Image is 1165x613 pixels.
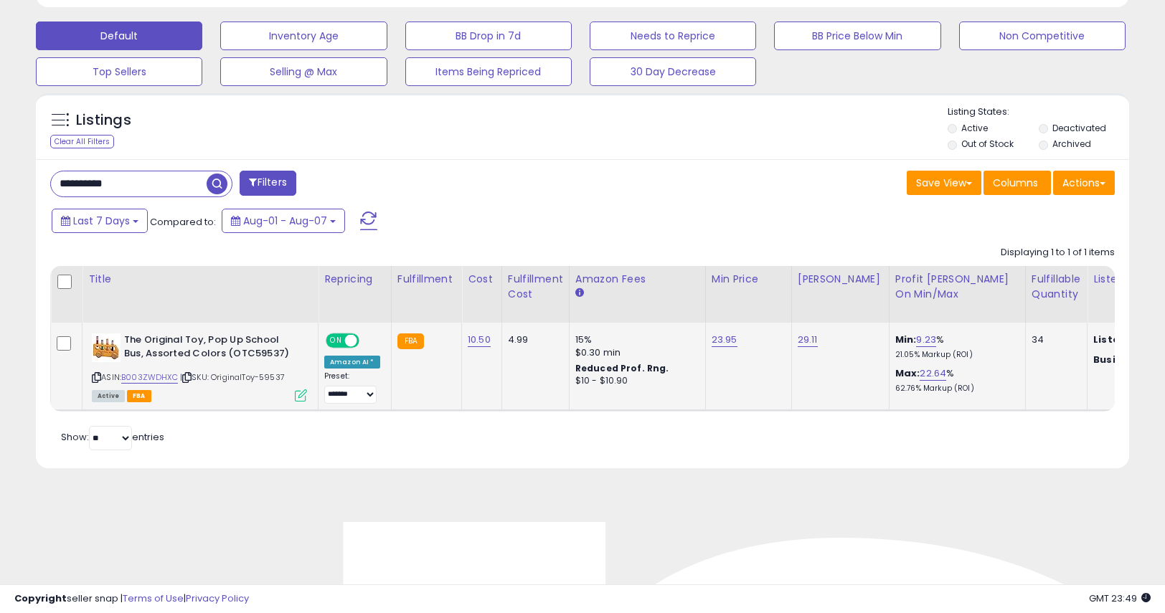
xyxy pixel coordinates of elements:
[895,367,1014,394] div: %
[993,176,1038,190] span: Columns
[920,366,946,381] a: 22.64
[405,57,572,86] button: Items Being Repriced
[73,214,130,228] span: Last 7 Days
[397,333,424,349] small: FBA
[222,209,345,233] button: Aug-01 - Aug-07
[798,333,818,347] a: 29.11
[220,57,387,86] button: Selling @ Max
[1053,171,1115,195] button: Actions
[92,333,307,400] div: ASIN:
[324,356,380,369] div: Amazon AI *
[895,350,1014,360] p: 21.05% Markup (ROI)
[575,375,694,387] div: $10 - $10.90
[895,333,917,346] b: Min:
[243,214,327,228] span: Aug-01 - Aug-07
[61,430,164,444] span: Show: entries
[575,362,669,374] b: Reduced Prof. Rng.
[798,272,883,287] div: [PERSON_NAME]
[121,371,178,384] a: B003ZWDHXC
[1052,122,1106,134] label: Deactivated
[1032,272,1081,302] div: Fulfillable Quantity
[984,171,1051,195] button: Columns
[52,209,148,233] button: Last 7 Days
[575,346,694,359] div: $0.30 min
[324,371,380,404] div: Preset:
[324,272,385,287] div: Repricing
[468,272,496,287] div: Cost
[36,57,202,86] button: Top Sellers
[124,333,298,363] b: The Original Toy, Pop Up School Bus, Assorted Colors (OTC59537)
[590,22,756,50] button: Needs to Reprice
[774,22,940,50] button: BB Price Below Min
[1032,333,1076,346] div: 34
[88,272,312,287] div: Title
[180,371,285,383] span: | SKU: OriginalToy-59537
[895,272,1019,302] div: Profit [PERSON_NAME] on Min/Max
[357,335,380,347] span: OFF
[590,57,756,86] button: 30 Day Decrease
[327,335,345,347] span: ON
[76,110,131,130] h5: Listings
[397,272,456,287] div: Fulfillment
[575,333,694,346] div: 15%
[959,22,1126,50] button: Non Competitive
[1001,246,1115,260] div: Displaying 1 to 1 of 1 items
[36,22,202,50] button: Default
[92,390,125,402] span: All listings currently available for purchase on Amazon
[240,171,296,196] button: Filters
[895,366,920,380] b: Max:
[916,333,936,347] a: 9.23
[508,333,558,346] div: 4.99
[961,122,988,134] label: Active
[948,105,1129,119] p: Listing States:
[961,138,1014,150] label: Out of Stock
[405,22,572,50] button: BB Drop in 7d
[508,272,563,302] div: Fulfillment Cost
[92,333,121,362] img: 41vZskdlIoL._SL40_.jpg
[712,272,786,287] div: Min Price
[150,215,216,229] span: Compared to:
[712,333,737,347] a: 23.95
[907,171,981,195] button: Save View
[575,287,584,300] small: Amazon Fees.
[50,135,114,148] div: Clear All Filters
[127,390,151,402] span: FBA
[1093,333,1159,346] b: Listed Price:
[889,266,1025,323] th: The percentage added to the cost of goods (COGS) that forms the calculator for Min & Max prices.
[895,384,1014,394] p: 62.76% Markup (ROI)
[1052,138,1091,150] label: Archived
[575,272,699,287] div: Amazon Fees
[895,333,1014,360] div: %
[468,333,491,347] a: 10.50
[220,22,387,50] button: Inventory Age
